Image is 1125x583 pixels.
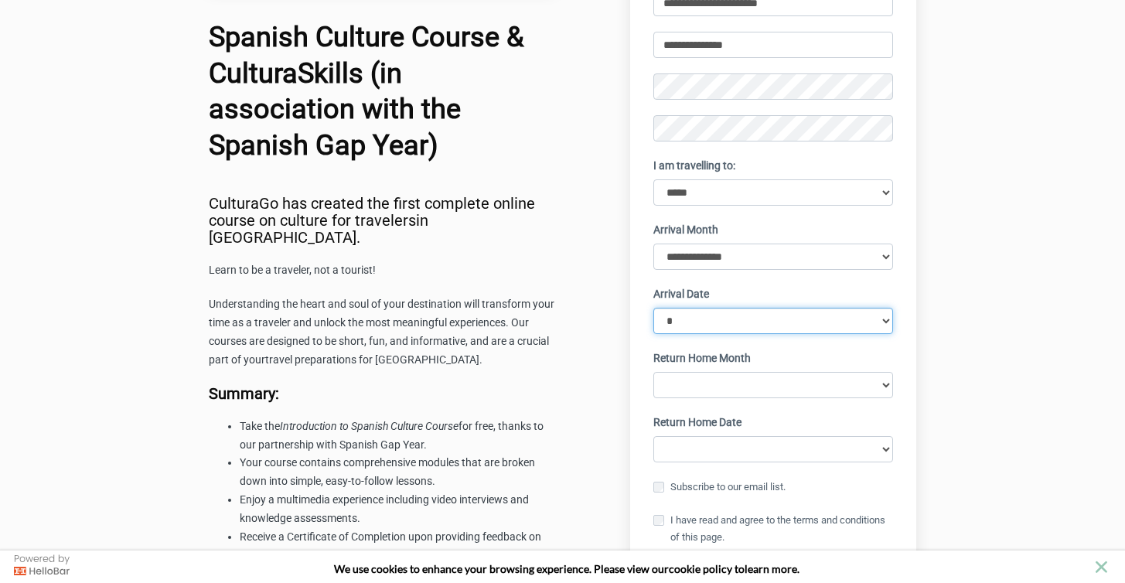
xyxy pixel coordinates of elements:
[209,298,554,366] span: Understanding the heart and soul of your destination will transform your time as a traveler and u...
[653,349,751,368] label: Return Home Month
[240,528,555,565] li: Receive a Certificate of Completion upon providing feedback on your course experience.
[653,414,741,432] label: Return Home Date
[653,515,664,526] input: I have read and agree to the terms and conditions of this page.
[209,19,555,164] h1: Spanish Culture Course & CulturaSkills (in association with the Spanish Gap Year)
[280,420,459,432] em: Introduction to Spanish Culture Course
[209,264,376,276] span: Learn to be a traveler, not a tourist!
[653,221,718,240] label: Arrival Month
[735,562,745,575] strong: to
[745,562,799,575] span: learn more.
[653,285,709,304] label: Arrival Date
[334,562,669,575] span: We use cookies to enhance your browsing experience. Please view our
[265,353,479,366] span: travel preparations for [GEOGRAPHIC_DATA]
[653,482,664,493] input: Subscribe to our email list.
[209,384,279,403] strong: Summary:
[653,512,893,546] label: I have read and agree to the terms and conditions of this page.
[653,479,786,496] label: Subscribe to our email list.
[669,562,732,575] a: cookie policy
[653,157,735,176] label: I am travelling to:
[209,194,535,247] span: CulturaGo has created the first complete online course on culture for travelers .
[240,491,555,528] li: Enjoy a multimedia experience including video interviews and knowledge assessments.
[209,211,428,247] span: in [GEOGRAPHIC_DATA]
[240,420,544,451] span: Take the for free, thanks to our partnership with Spanish Gap Year.
[240,454,555,491] li: Your course contains comprehensive modules that are broken down into simple, easy-to-follow lessons.
[1092,557,1111,577] button: close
